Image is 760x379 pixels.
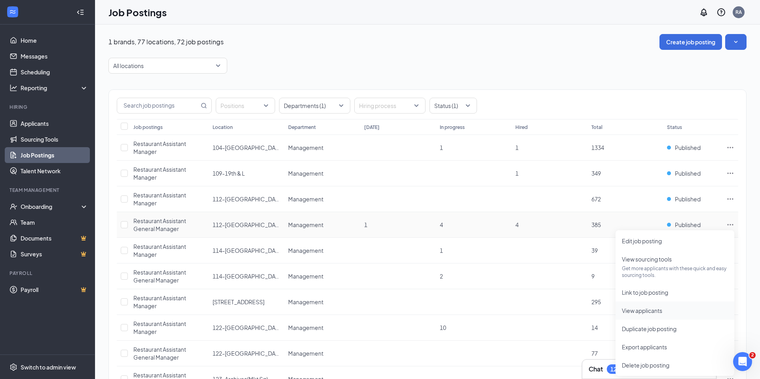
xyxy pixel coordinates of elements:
a: Scheduling [21,64,88,80]
div: Onboarding [21,203,82,210]
a: PayrollCrown [21,282,88,298]
h1: Job Postings [108,6,167,19]
span: Published [675,221,701,229]
span: 77 [591,350,598,357]
a: Messages [21,48,88,64]
th: [DATE] [360,119,436,135]
td: Management [284,289,360,315]
th: Total [587,119,663,135]
span: Published [675,195,701,203]
div: RA [735,9,742,15]
td: Management [284,161,360,186]
td: Management [284,263,360,289]
svg: Notifications [699,8,709,17]
th: Hired [511,119,587,135]
h3: Chat [589,365,603,373]
td: 104-Chinatown [209,135,284,161]
svg: MagnifyingGlass [201,102,207,109]
span: 295 [591,298,601,305]
svg: Ellipses [726,195,734,203]
span: 1 [364,221,367,228]
span: 14 [591,324,598,331]
span: 4 [515,221,519,228]
a: Job Postings [21,147,88,163]
svg: QuestionInfo [716,8,726,17]
span: Published [675,169,701,177]
svg: Ellipses [726,144,734,152]
svg: Collapse [76,8,84,16]
span: 114-[GEOGRAPHIC_DATA] [213,247,283,254]
span: 112-[GEOGRAPHIC_DATA] [213,195,283,203]
div: 1297 [610,366,623,373]
span: 672 [591,195,601,203]
span: 109-19th & L [213,170,245,177]
td: 122-Mt Kisco [209,341,284,366]
span: 10 [440,324,446,331]
span: [STREET_ADDRESS] [213,298,264,305]
span: 112-[GEOGRAPHIC_DATA] [213,221,283,228]
span: 1 [515,170,519,177]
span: Management [288,273,323,280]
td: 122-Mt Kisco [209,315,284,341]
span: Management [288,324,323,331]
span: Restaurant Assistant Manager [133,191,186,207]
div: Hiring [9,104,87,110]
span: Management [288,350,323,357]
span: Restaurant Assistant General Manager [133,346,186,361]
span: Restaurant Assistant General Manager [133,217,186,232]
span: Published [675,144,701,152]
span: 1 [440,144,443,151]
td: Management [284,135,360,161]
iframe: Intercom live chat [733,352,752,371]
span: 122-[GEOGRAPHIC_DATA] [213,350,283,357]
span: 9 [591,273,595,280]
span: Management [288,247,323,254]
span: 1 [515,144,519,151]
td: 114-Rye Ridge [209,263,284,289]
span: 385 [591,221,601,228]
td: 112-Union Station [209,212,284,238]
span: Export applicants [622,343,667,351]
span: 2 [440,273,443,280]
span: Edit job posting [622,237,662,244]
td: Management [284,186,360,212]
span: Restaurant Assistant Manager [133,243,186,258]
th: Status [663,119,722,135]
svg: WorkstreamLogo [9,8,17,16]
span: Restaurant Assistant General Manager [133,269,186,284]
p: Get more applicants with these quick and easy sourcing tools. [622,265,728,279]
span: 2 [749,352,756,358]
span: Management [288,195,323,203]
span: Management [288,221,323,228]
svg: Analysis [9,84,17,92]
span: Management [288,298,323,305]
svg: SmallChevronDown [732,38,740,46]
span: 104-[GEOGRAPHIC_DATA] [213,144,283,151]
span: View sourcing tools [622,256,672,263]
td: Management [284,238,360,263]
div: Department [288,124,316,131]
svg: Ellipses [726,169,734,177]
div: Switch to admin view [21,363,76,371]
span: Restaurant Assistant Manager [133,166,186,181]
a: DocumentsCrown [21,230,88,246]
a: SurveysCrown [21,246,88,262]
div: Payroll [9,270,87,277]
svg: Ellipses [726,221,734,229]
span: Restaurant Assistant Manager [133,294,186,309]
a: Applicants [21,116,88,131]
span: Restaurant Assistant Manager [133,320,186,335]
td: 112-Union Station [209,186,284,212]
span: Delete job posting [622,362,669,369]
span: View applicants [622,307,662,314]
td: Management [284,341,360,366]
div: Location [213,124,233,131]
td: Management [284,212,360,238]
span: Restaurant Assistant Manager [133,140,186,155]
div: Team Management [9,187,87,193]
input: Search job postings [117,98,199,113]
a: Home [21,32,88,48]
span: 1 [440,247,443,254]
span: Management [288,144,323,151]
a: Team [21,214,88,230]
